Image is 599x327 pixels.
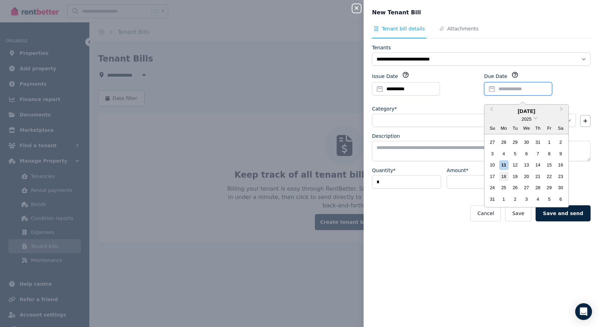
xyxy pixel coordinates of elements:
[533,137,543,147] div: Choose Thursday, July 31st, 2025
[499,123,509,133] div: Mo
[510,194,520,204] div: Choose Tuesday, September 2nd, 2025
[510,123,520,133] div: Tu
[372,105,397,112] label: Category*
[372,25,591,38] nav: Tabs
[522,149,531,158] div: Choose Wednesday, August 6th, 2025
[522,116,531,122] span: 2025
[487,137,566,205] div: month 2025-08
[533,183,543,192] div: Choose Thursday, August 28th, 2025
[488,172,497,181] div: Choose Sunday, August 17th, 2025
[372,133,400,140] label: Description
[488,123,497,133] div: Su
[575,303,592,320] div: Open Intercom Messenger
[544,194,554,204] div: Choose Friday, September 5th, 2025
[544,149,554,158] div: Choose Friday, August 8th, 2025
[372,44,391,51] label: Tenants
[544,160,554,170] div: Choose Friday, August 15th, 2025
[556,194,565,204] div: Choose Saturday, September 6th, 2025
[372,73,398,80] label: Issue Date
[522,160,531,170] div: Choose Wednesday, August 13th, 2025
[533,123,543,133] div: Th
[488,183,497,192] div: Choose Sunday, August 24th, 2025
[556,149,565,158] div: Choose Saturday, August 9th, 2025
[522,172,531,181] div: Choose Wednesday, August 20th, 2025
[533,160,543,170] div: Choose Thursday, August 14th, 2025
[470,205,501,221] button: Cancel
[372,167,396,174] label: Quantity*
[556,123,565,133] div: Sa
[499,160,509,170] div: Choose Monday, August 11th, 2025
[556,160,565,170] div: Choose Saturday, August 16th, 2025
[536,205,591,221] button: Save and send
[505,205,531,221] button: Save
[533,194,543,204] div: Choose Thursday, September 4th, 2025
[557,105,568,116] button: Next Month
[382,25,425,32] span: Tenant bill details
[522,123,531,133] div: We
[544,172,554,181] div: Choose Friday, August 22nd, 2025
[372,8,421,17] span: New Tenant Bill
[510,160,520,170] div: Choose Tuesday, August 12th, 2025
[499,183,509,192] div: Choose Monday, August 25th, 2025
[544,183,554,192] div: Choose Friday, August 29th, 2025
[510,183,520,192] div: Choose Tuesday, August 26th, 2025
[522,137,531,147] div: Choose Wednesday, July 30th, 2025
[533,172,543,181] div: Choose Thursday, August 21st, 2025
[499,172,509,181] div: Choose Monday, August 18th, 2025
[510,149,520,158] div: Choose Tuesday, August 5th, 2025
[510,137,520,147] div: Choose Tuesday, July 29th, 2025
[522,194,531,204] div: Choose Wednesday, September 3rd, 2025
[447,25,478,32] span: Attachments
[488,149,497,158] div: Choose Sunday, August 3rd, 2025
[533,149,543,158] div: Choose Thursday, August 7th, 2025
[556,172,565,181] div: Choose Saturday, August 23rd, 2025
[484,107,569,115] div: [DATE]
[544,137,554,147] div: Choose Friday, August 1st, 2025
[499,149,509,158] div: Choose Monday, August 4th, 2025
[485,105,496,116] button: Previous Month
[488,194,497,204] div: Choose Sunday, August 31st, 2025
[522,183,531,192] div: Choose Wednesday, August 27th, 2025
[484,73,507,80] label: Due Date
[499,137,509,147] div: Choose Monday, July 28th, 2025
[510,172,520,181] div: Choose Tuesday, August 19th, 2025
[488,137,497,147] div: Choose Sunday, July 27th, 2025
[544,123,554,133] div: Fr
[556,183,565,192] div: Choose Saturday, August 30th, 2025
[499,194,509,204] div: Choose Monday, September 1st, 2025
[556,137,565,147] div: Choose Saturday, August 2nd, 2025
[488,160,497,170] div: Choose Sunday, August 10th, 2025
[447,167,468,174] label: Amount*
